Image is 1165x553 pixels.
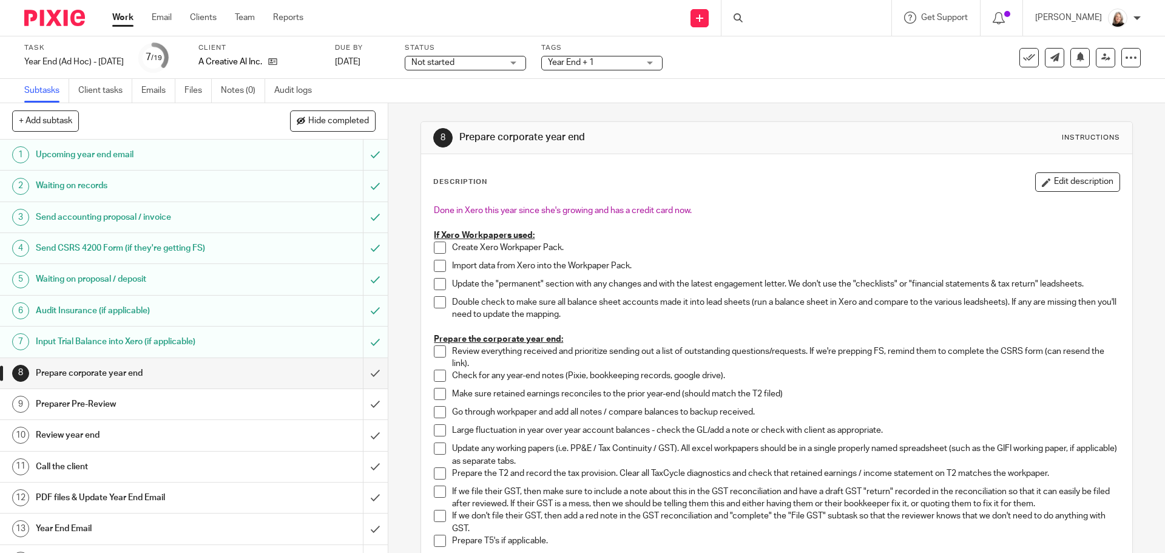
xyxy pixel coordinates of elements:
[24,10,85,26] img: Pixie
[36,364,246,382] h1: Prepare corporate year end
[12,110,79,131] button: + Add subtask
[12,365,29,382] div: 8
[459,131,803,144] h1: Prepare corporate year end
[12,489,29,506] div: 12
[1035,172,1120,192] button: Edit description
[452,406,1119,418] p: Go through workpaper and add all notes / compare balances to backup received.
[452,424,1119,436] p: Large fluctuation in year over year account balances - check the GL/add a note or check with clie...
[12,209,29,226] div: 3
[36,333,246,351] h1: Input Trial Balance into Xero (if applicable)
[235,12,255,24] a: Team
[78,79,132,103] a: Client tasks
[36,270,246,288] h1: Waiting on proposal / deposit
[452,260,1119,272] p: Import data from Xero into the Workpaper Pack.
[36,208,246,226] h1: Send accounting proposal / invoice
[452,278,1119,290] p: Update the "permanent" section with any changes and with the latest engagement letter. We don't u...
[1035,12,1102,24] p: [PERSON_NAME]
[198,43,320,53] label: Client
[12,302,29,319] div: 6
[36,239,246,257] h1: Send CSRS 4200 Form (if they're getting FS)
[308,117,369,126] span: Hide completed
[36,426,246,444] h1: Review year end
[12,333,29,350] div: 7
[452,510,1119,535] p: If we don't file their GST, then add a red note in the GST reconciliation and "complete" the "Fil...
[112,12,133,24] a: Work
[452,296,1119,321] p: Double check to make sure all balance sheet accounts made it into lead sheets (run a balance shee...
[452,486,1119,511] p: If we file their GST, then make sure to include a note about this in the GST reconciliation and h...
[452,535,1119,547] p: Prepare T5's if applicable.
[36,520,246,538] h1: Year End Email
[433,128,453,148] div: 8
[335,58,360,66] span: [DATE]
[36,177,246,195] h1: Waiting on records
[36,489,246,507] h1: PDF files & Update Year End Email
[434,335,563,344] u: Prepare the corporate year end:
[24,56,124,68] div: Year End (Ad Hoc) - July 2025
[12,520,29,537] div: 13
[12,240,29,257] div: 4
[433,177,487,187] p: Description
[24,56,124,68] div: Year End (Ad Hoc) - [DATE]
[141,79,175,103] a: Emails
[221,79,265,103] a: Notes (0)
[36,146,246,164] h1: Upcoming year end email
[36,458,246,476] h1: Call the client
[452,443,1119,467] p: Update any working papers (i.e. PP&E / Tax Continuity / GST). All excel workpapers should be in a...
[452,370,1119,382] p: Check for any year-end notes (Pixie, bookkeeping records, google drive).
[24,43,124,53] label: Task
[24,79,69,103] a: Subtasks
[1062,133,1120,143] div: Instructions
[452,467,1119,480] p: Prepare the T2 and record the tax provision. Clear all TaxCycle diagnostics and check that retain...
[273,12,303,24] a: Reports
[1108,8,1127,28] img: Screenshot%202023-11-02%20134555.png
[12,458,29,475] div: 11
[12,178,29,195] div: 2
[335,43,390,53] label: Due by
[12,427,29,444] div: 10
[184,79,212,103] a: Files
[921,13,968,22] span: Get Support
[12,396,29,413] div: 9
[452,242,1119,254] p: Create Xero Workpaper Pack.
[12,146,29,163] div: 1
[434,231,535,240] u: If Xero Workpapers used:
[452,388,1119,400] p: Make sure retained earnings reconciles to the prior year-end (should match the T2 filed)
[274,79,321,103] a: Audit logs
[190,12,217,24] a: Clients
[152,12,172,24] a: Email
[36,302,246,320] h1: Audit Insurance (if applicable)
[198,56,262,68] p: A Creative Al Inc.
[12,271,29,288] div: 5
[36,395,246,413] h1: Preparer Pre-Review
[290,110,376,131] button: Hide completed
[434,206,692,215] span: Done in Xero this year since she's growing and has a credit card now.
[146,50,162,64] div: 7
[405,43,526,53] label: Status
[151,55,162,61] small: /19
[452,345,1119,370] p: Review everything received and prioritize sending out a list of outstanding questions/requests. I...
[548,58,594,67] span: Year End + 1
[411,58,454,67] span: Not started
[541,43,663,53] label: Tags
